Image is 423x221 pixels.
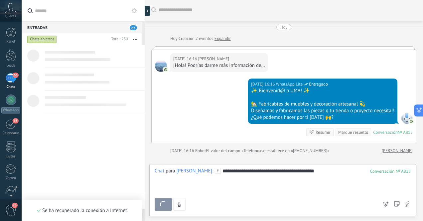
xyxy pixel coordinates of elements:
div: № A815 [398,129,413,135]
div: Hoy [170,35,179,42]
div: 🏡 Fabricabtes de muebles y decoración artesanal 💫 [251,101,394,108]
span: : [212,168,213,174]
span: WhatsApp Lite [401,112,413,124]
div: Listas [1,154,21,159]
span: Robot [195,148,206,153]
div: [DATE] 16:16 [170,147,195,154]
span: 23 [12,203,18,208]
div: Chats [1,85,21,89]
span: 2 eventos [196,35,213,42]
span: 63 [130,25,137,30]
div: [DATE] 16:16 [251,81,276,88]
span: zhaman [198,56,229,62]
div: Marque resuelto [338,129,368,135]
div: Mostrar [144,6,150,16]
div: ¿Qué podemos hacer por ti [DATE] 🙌? [251,114,394,121]
div: Calendario [1,131,21,135]
div: Resumir [316,129,331,135]
span: El valor del campo «Teléfono» [206,147,261,154]
a: Expandir [214,35,231,42]
div: Correo [1,176,21,180]
div: [DATE] 16:16 [173,56,198,62]
div: Entradas [22,21,142,33]
span: WhatsApp Lite [276,81,303,88]
a: [PERSON_NAME] [382,147,413,154]
div: Conversación [373,129,398,135]
div: Diseñamos y fabricamos las piezas q tu tienda o proyecto necesita!! [251,108,394,114]
div: 815 [370,168,411,174]
div: Se ha recuperado la conexión a Internet [37,207,127,214]
div: ✨¡Bienvenid@ a UMA! ✨ [251,88,394,94]
span: 13 [13,118,18,123]
span: Entregado [309,81,328,88]
div: Leads [1,64,21,68]
span: se establece en «[PHONE_NUMBER]» [261,147,330,154]
div: Hoy [280,24,288,30]
div: Creación: [170,35,231,42]
button: Más [128,33,142,45]
img: com.amocrm.amocrmwa.svg [163,67,168,72]
img: com.amocrm.amocrmwa.svg [409,119,414,124]
div: Chats abiertos [27,35,57,43]
span: zhaman [155,60,167,72]
div: Panel [1,40,21,44]
span: Cuenta [5,14,16,19]
div: WhatsApp [1,107,20,113]
div: Total: 250 [108,36,128,43]
div: zhaman [176,168,212,174]
div: ¡Hola! Podrías darme más información de... [173,62,265,69]
span: 63 [13,73,18,78]
span: para [166,168,175,174]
